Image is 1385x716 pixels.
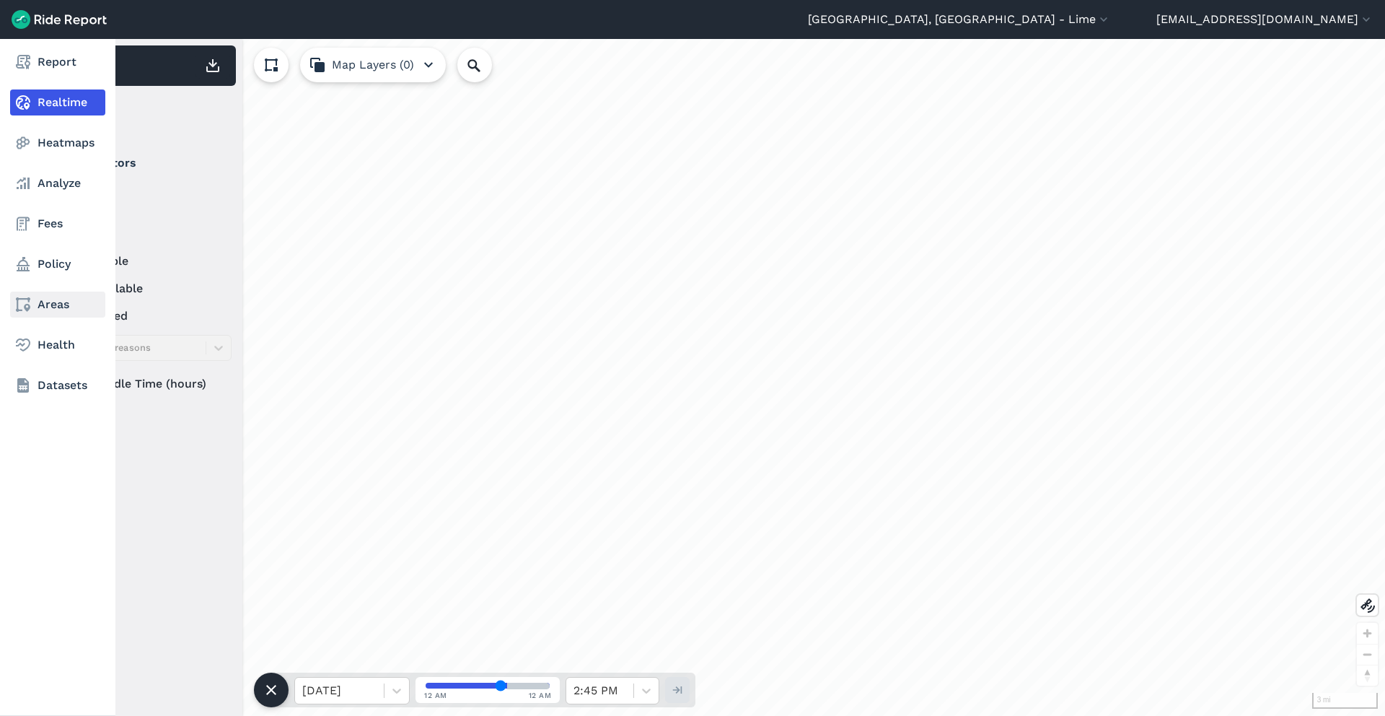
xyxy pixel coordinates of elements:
[10,332,105,358] a: Health
[529,690,552,701] span: 12 AM
[58,253,232,270] label: available
[10,130,105,156] a: Heatmaps
[10,211,105,237] a: Fees
[46,39,1385,716] div: loading
[424,690,447,701] span: 12 AM
[58,143,229,183] summary: Operators
[10,89,105,115] a: Realtime
[1156,11,1373,28] button: [EMAIL_ADDRESS][DOMAIN_NAME]
[58,371,232,397] div: Idle Time (hours)
[58,280,232,297] label: unavailable
[300,48,446,82] button: Map Layers (0)
[58,212,229,253] summary: Status
[10,372,105,398] a: Datasets
[53,92,236,137] div: Filter
[12,10,107,29] img: Ride Report
[10,251,105,277] a: Policy
[58,183,232,201] label: Lime
[10,292,105,318] a: Areas
[10,49,105,75] a: Report
[457,48,515,82] input: Search Location or Vehicles
[58,307,232,325] label: reserved
[808,11,1111,28] button: [GEOGRAPHIC_DATA], [GEOGRAPHIC_DATA] - Lime
[10,170,105,196] a: Analyze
